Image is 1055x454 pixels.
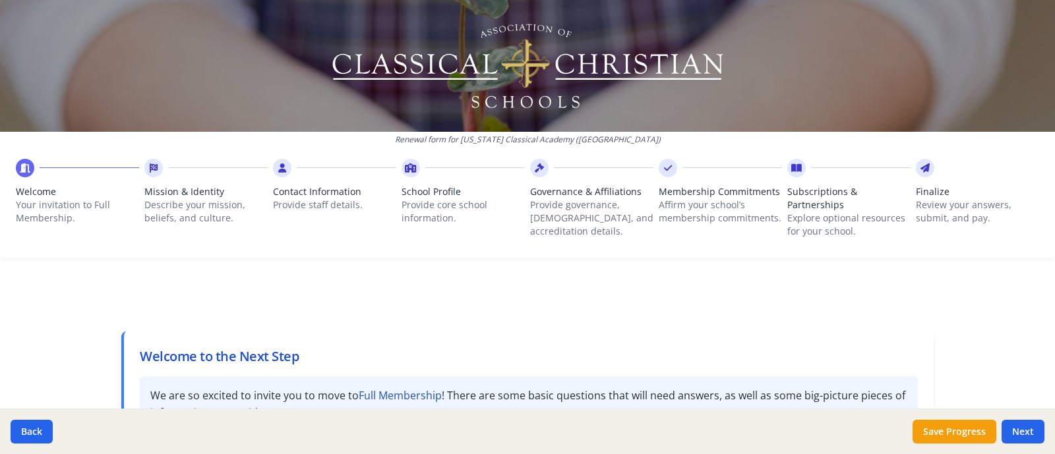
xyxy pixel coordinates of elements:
p: Review your answers, submit, and pay. [916,198,1039,225]
p: Affirm your school’s membership commitments. [659,198,782,225]
span: Mission & Identity [144,185,268,198]
p: Explore optional resources for your school. [787,212,911,238]
img: Logo [330,20,725,112]
p: Provide core school information. [402,198,525,225]
button: Back [11,420,53,443]
span: Governance & Affiliations [530,185,653,198]
p: Describe your mission, beliefs, and culture. [144,198,268,225]
span: Membership Commitments [659,185,782,198]
span: Finalize [916,185,1039,198]
p: Provide governance, [DEMOGRAPHIC_DATA], and accreditation details. [530,198,653,238]
span: Subscriptions & Partnerships [787,185,911,212]
h2: Welcome to the Next Step [140,347,918,366]
button: Next [1002,420,1044,443]
span: Contact Information [273,185,396,198]
p: Your invitation to Full Membership. [16,198,139,225]
button: Save Progress [913,420,996,443]
p: Provide staff details. [273,198,396,212]
span: Welcome [16,185,139,198]
strong: Full Membership [359,388,442,403]
span: School Profile [402,185,525,198]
